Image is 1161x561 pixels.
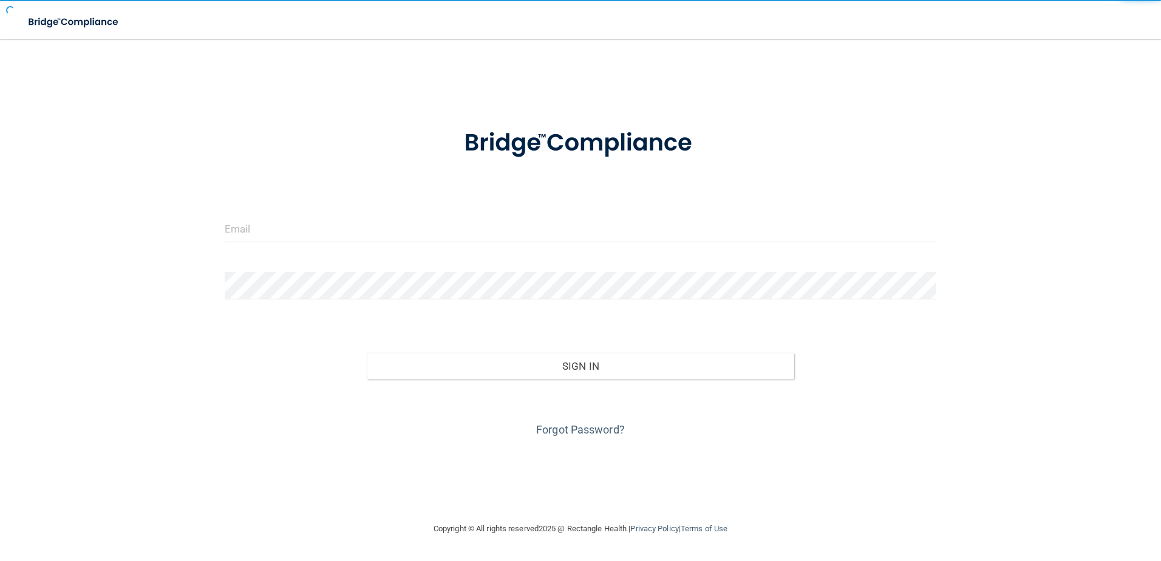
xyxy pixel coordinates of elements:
a: Terms of Use [681,524,727,533]
a: Privacy Policy [630,524,678,533]
a: Forgot Password? [536,423,625,436]
button: Sign In [367,353,794,379]
div: Copyright © All rights reserved 2025 @ Rectangle Health | | [359,509,802,548]
img: bridge_compliance_login_screen.278c3ca4.svg [439,112,722,175]
img: bridge_compliance_login_screen.278c3ca4.svg [18,10,130,35]
input: Email [225,215,937,242]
